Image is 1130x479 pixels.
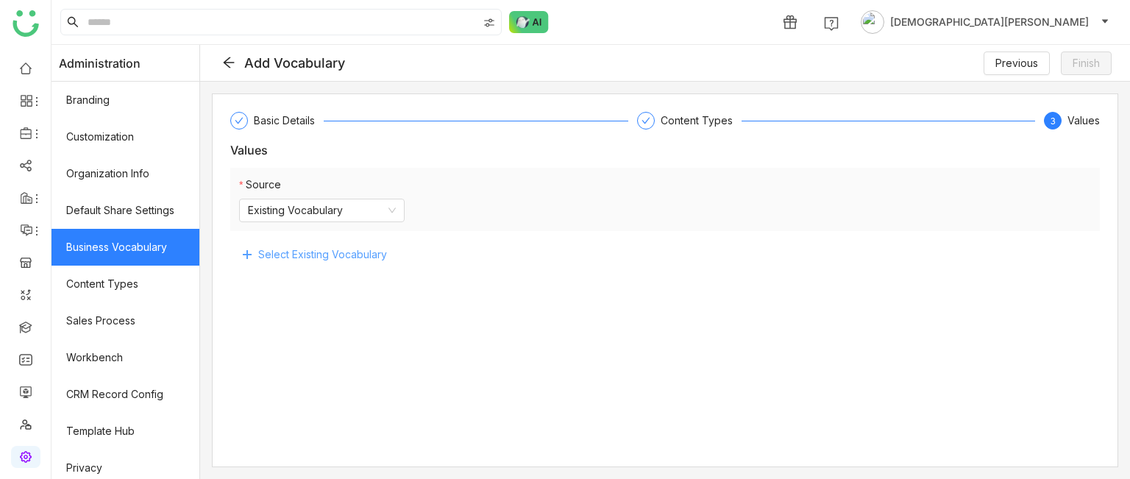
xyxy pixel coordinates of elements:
a: Workbench [51,339,199,376]
img: ask-buddy-normal.svg [509,11,549,33]
img: search-type.svg [483,17,495,29]
span: 3 [1051,116,1056,127]
button: Finish [1061,52,1112,75]
img: logo [13,10,39,37]
a: Template Hub [51,413,199,450]
label: Source [239,177,281,193]
span: [DEMOGRAPHIC_DATA][PERSON_NAME] [890,14,1089,30]
button: [DEMOGRAPHIC_DATA][PERSON_NAME] [858,10,1112,34]
a: Sales Process [51,302,199,339]
a: CRM Record Config [51,376,199,413]
button: Previous [984,52,1050,75]
div: Values [1067,112,1100,129]
a: Default Share Settings [51,192,199,229]
button: Select Existing Vocabulary [230,243,399,266]
a: Business Vocabulary [51,229,199,266]
img: help.svg [824,16,839,31]
img: avatar [861,10,884,34]
div: Values [230,141,1100,159]
span: Administration [59,45,141,82]
a: Organization Info [51,155,199,192]
a: Content Types [51,266,199,302]
span: Previous [995,55,1038,71]
span: Select Existing Vocabulary [258,246,387,263]
div: Add Vocabulary [244,54,345,72]
div: Content Types [661,112,742,129]
a: Branding [51,82,199,118]
a: Customization [51,118,199,155]
nz-select-item: Existing Vocabulary [248,199,396,221]
div: Basic Details [254,112,324,129]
